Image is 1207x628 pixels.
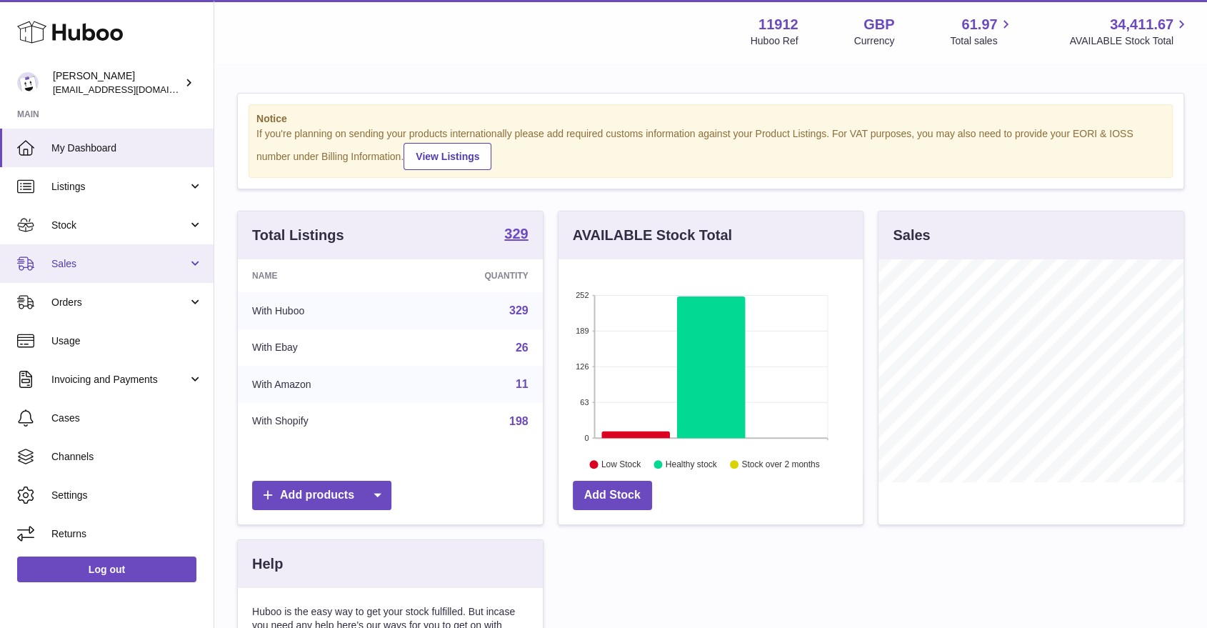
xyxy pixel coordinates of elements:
a: 11 [516,378,529,390]
span: Invoicing and Payments [51,373,188,387]
span: Stock [51,219,188,232]
text: Low Stock [601,459,641,469]
a: 329 [504,226,528,244]
a: Add products [252,481,391,510]
a: View Listings [404,143,491,170]
div: If you're planning on sending your products internationally please add required customs informati... [256,127,1165,170]
a: 329 [509,304,529,317]
text: 63 [580,398,589,407]
div: Huboo Ref [751,34,798,48]
td: With Ebay [238,329,404,367]
a: Log out [17,557,196,582]
span: My Dashboard [51,141,203,155]
h3: Total Listings [252,226,344,245]
span: 61.97 [961,15,997,34]
div: [PERSON_NAME] [53,69,181,96]
span: 34,411.67 [1110,15,1173,34]
div: Currency [854,34,895,48]
a: Add Stock [573,481,652,510]
text: 126 [576,362,589,371]
td: With Shopify [238,403,404,440]
td: With Amazon [238,366,404,403]
h3: Help [252,554,283,574]
span: AVAILABLE Stock Total [1069,34,1190,48]
text: 0 [584,434,589,442]
td: With Huboo [238,292,404,329]
h3: Sales [893,226,930,245]
span: Channels [51,450,203,464]
th: Name [238,259,404,292]
strong: 329 [504,226,528,241]
strong: GBP [863,15,894,34]
span: [EMAIL_ADDRESS][DOMAIN_NAME] [53,84,210,95]
img: info@carbonmyride.com [17,72,39,94]
span: Cases [51,412,203,425]
span: Usage [51,334,203,348]
text: 252 [576,291,589,299]
span: Returns [51,527,203,541]
span: Orders [51,296,188,309]
text: 189 [576,327,589,335]
th: Quantity [404,259,542,292]
span: Listings [51,180,188,194]
span: Sales [51,257,188,271]
a: 34,411.67 AVAILABLE Stock Total [1069,15,1190,48]
span: Settings [51,489,203,502]
h3: AVAILABLE Stock Total [573,226,732,245]
a: 26 [516,342,529,354]
text: Stock over 2 months [741,459,819,469]
strong: 11912 [758,15,798,34]
span: Total sales [950,34,1013,48]
strong: Notice [256,112,1165,126]
text: Healthy stock [666,459,718,469]
a: 198 [509,415,529,427]
a: 61.97 Total sales [950,15,1013,48]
